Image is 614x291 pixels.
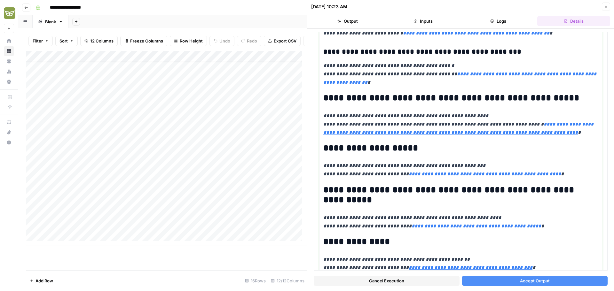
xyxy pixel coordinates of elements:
[274,38,296,44] span: Export CSV
[4,36,14,46] a: Home
[242,276,268,286] div: 16 Rows
[80,36,118,46] button: 12 Columns
[33,38,43,44] span: Filter
[462,276,608,286] button: Accept Output
[209,36,234,46] button: Undo
[537,16,610,26] button: Details
[4,46,14,56] a: Browse
[219,38,230,44] span: Undo
[33,15,68,28] a: Blank
[4,56,14,66] a: Your Data
[369,278,404,284] span: Cancel Execution
[35,278,53,284] span: Add Row
[28,36,53,46] button: Filter
[268,276,307,286] div: 12/12 Columns
[237,36,261,46] button: Redo
[55,36,78,46] button: Sort
[45,19,56,25] div: Blank
[4,117,14,127] a: AirOps Academy
[264,36,301,46] button: Export CSV
[314,276,460,286] button: Cancel Execution
[4,127,14,137] div: What's new?
[311,4,347,10] div: [DATE] 10:23 AM
[387,16,460,26] button: Inputs
[130,38,163,44] span: Freeze Columns
[311,16,384,26] button: Output
[4,127,14,137] button: What's new?
[26,276,57,286] button: Add Row
[4,66,14,77] a: Usage
[59,38,68,44] span: Sort
[462,16,535,26] button: Logs
[520,278,550,284] span: Accept Output
[170,36,207,46] button: Row Height
[90,38,114,44] span: 12 Columns
[247,38,257,44] span: Redo
[120,36,167,46] button: Freeze Columns
[4,77,14,87] a: Settings
[180,38,203,44] span: Row Height
[4,137,14,148] button: Help + Support
[4,7,15,19] img: Evergreen Media Logo
[4,5,14,21] button: Workspace: Evergreen Media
